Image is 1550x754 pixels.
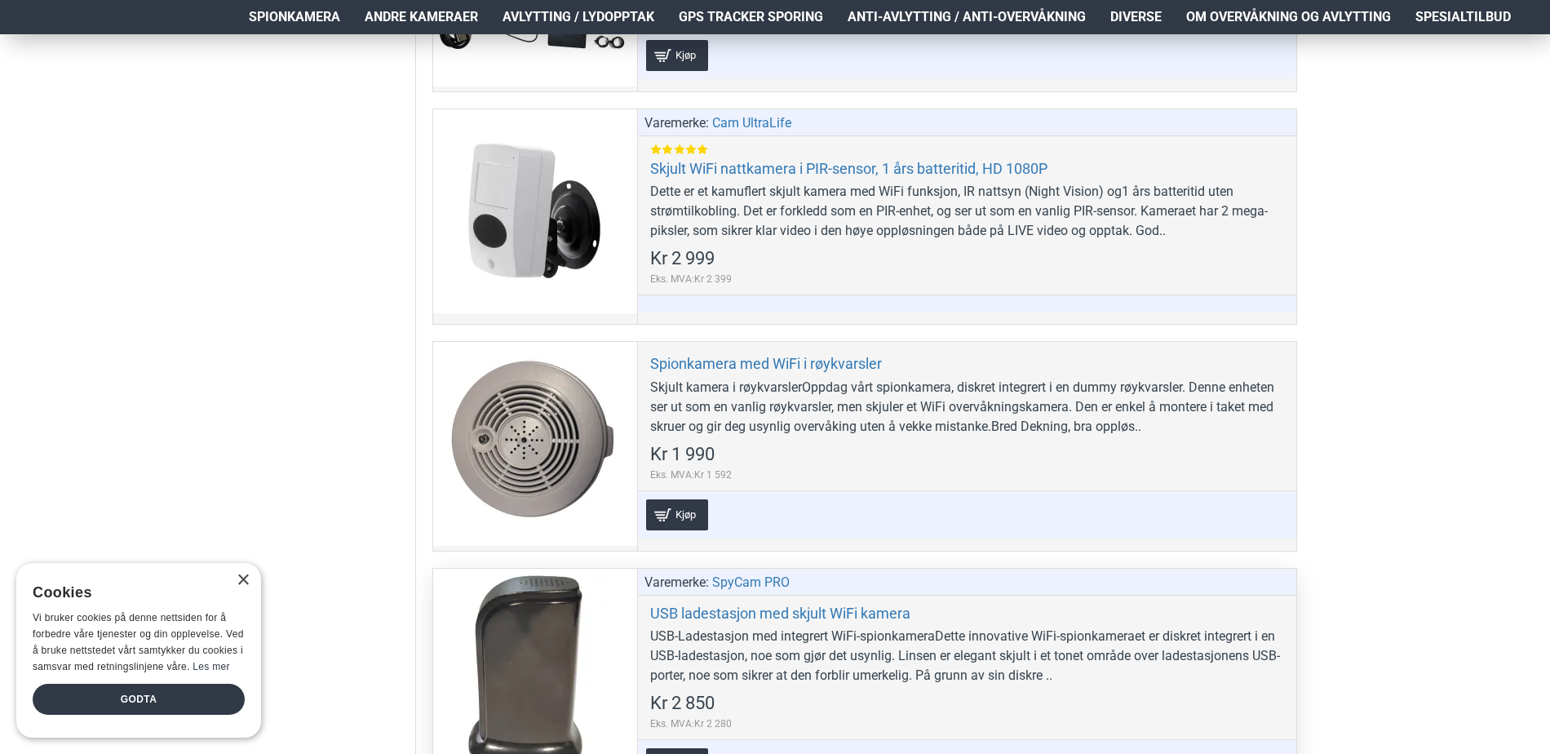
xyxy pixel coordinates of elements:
span: Andre kameraer [365,7,478,27]
span: Varemerke: [644,113,709,133]
span: Kjøp [671,509,700,520]
span: Vi bruker cookies på denne nettsiden for å forbedre våre tjenester og din opplevelse. Ved å bruke... [33,612,244,672]
a: Skjult WiFi nattkamera i PIR-sensor, 1 års batteritid, HD 1080P Skjult WiFi nattkamera i PIR-sens... [433,109,637,313]
span: GPS Tracker Sporing [679,7,823,27]
a: Skjult WiFi nattkamera i PIR-sensor, 1 års batteritid, HD 1080P [650,159,1047,178]
span: Spionkamera [249,7,340,27]
span: Anti-avlytting / Anti-overvåkning [848,7,1086,27]
div: Skjult kamera i røykvarslerOppdag vårt spionkamera, diskret integrert i en dummy røykvarsler. Den... [650,378,1284,437]
span: Diverse [1110,7,1162,27]
a: SpyCam PRO [712,573,790,592]
span: Eks. MVA:Kr 2 399 [650,272,732,286]
div: USB-Ladestasjon med integrert WiFi-spionkameraDette innovative WiFi-spionkameraet er diskret inte... [650,627,1284,685]
div: Close [237,574,249,587]
span: Kr 2 850 [650,694,715,712]
span: Kr 2 999 [650,250,715,268]
div: Cookies [33,575,234,610]
span: Avlytting / Lydopptak [503,7,654,27]
span: Varemerke: [644,573,709,592]
span: Eks. MVA:Kr 2 280 [650,716,732,731]
a: Spionkamera med WiFi i røykvarsler [650,354,882,373]
span: Kjøp [671,50,700,60]
span: Eks. MVA:Kr 1 592 [650,468,732,482]
span: Kr 1 990 [650,446,715,463]
span: Om overvåkning og avlytting [1186,7,1391,27]
div: Godta [33,684,245,715]
a: Cam UltraLife [712,113,791,133]
a: USB ladestasjon med skjult WiFi kamera [650,604,910,623]
a: Les mer, opens a new window [193,661,229,672]
a: Spionkamera med WiFi i røykvarsler Spionkamera med WiFi i røykvarsler [433,342,637,546]
div: Dette er et kamuflert skjult kamera med WiFi funksjon, IR nattsyn (Night Vision) og1 års batterit... [650,182,1284,241]
span: Spesialtilbud [1415,7,1511,27]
